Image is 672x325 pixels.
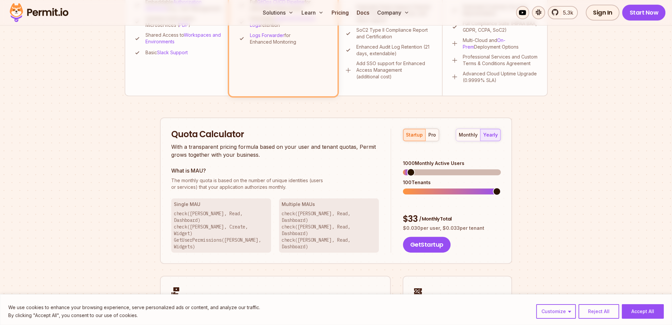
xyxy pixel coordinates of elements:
p: or services) that your application authorizes monthly. [171,177,379,190]
p: Advanced Cloud Uptime Upgrade (0.9999% SLA) [463,70,539,84]
a: 5.3k [548,6,578,19]
div: $ 33 [403,213,501,225]
p: Add SSO support for Enhanced Access Management (additional cost) [356,60,434,80]
p: By clicking "Accept All", you consent to our use of cookies. [8,311,260,319]
button: Accept All [622,304,664,319]
p: Full Compliance Suite (HIPAA BAA, GDPR, CCPA, SoC2) [463,20,539,33]
span: The monthly quota is based on the number of unique identities (users [171,177,379,184]
img: Permit logo [7,1,71,24]
div: pro [428,132,436,138]
p: We use cookies to enhance your browsing experience, serve personalized ads or content, and analyz... [8,304,260,311]
p: SoC2 Type II Compliance Report and Certification [356,27,434,40]
p: check([PERSON_NAME], Read, Dashboard) check([PERSON_NAME], Read, Dashboard) check([PERSON_NAME], ... [282,210,376,250]
button: GetStartup [403,237,451,253]
p: Multi-Cloud and Deployment Options [463,37,539,50]
button: Solutions [260,6,296,19]
p: check([PERSON_NAME], Read, Dashboard) check([PERSON_NAME], Create, Widget) GetUserPermissions([PE... [174,210,268,250]
a: Sign In [586,5,620,20]
button: Learn [299,6,326,19]
a: Docs [354,6,372,19]
a: On-Prem [463,37,505,50]
p: Enhanced Audit Log Retention (21 days, extendable) [356,44,434,57]
button: Customize [536,304,576,319]
button: Reject All [578,304,619,319]
h3: Multiple MAUs [282,201,376,208]
button: Company [375,6,412,19]
a: PDP [179,22,188,28]
div: 100 Tenants [403,179,501,186]
h3: Single MAU [174,201,268,208]
a: Start Now [622,5,665,20]
h2: Quota Calculator [171,129,379,141]
div: monthly [459,132,478,138]
a: Slack Support [157,50,188,55]
p: Professional Services and Custom Terms & Conditions Agreement [463,54,539,67]
p: Shared Access to [145,32,222,45]
span: 5.3k [559,9,573,17]
p: With a transparent pricing formula based on your user and tenant quotas, Permit grows together wi... [171,143,379,159]
p: $ 0.030 per user, $ 0.033 per tenant [403,225,501,231]
a: Logs Forwarder [250,32,284,38]
span: / Monthly Total [419,216,452,222]
div: 1000 Monthly Active Users [403,160,501,167]
p: Basic [145,49,188,56]
p: for Enhanced Monitoring [250,32,329,45]
h3: What is MAU? [171,167,379,175]
a: Pricing [329,6,351,19]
